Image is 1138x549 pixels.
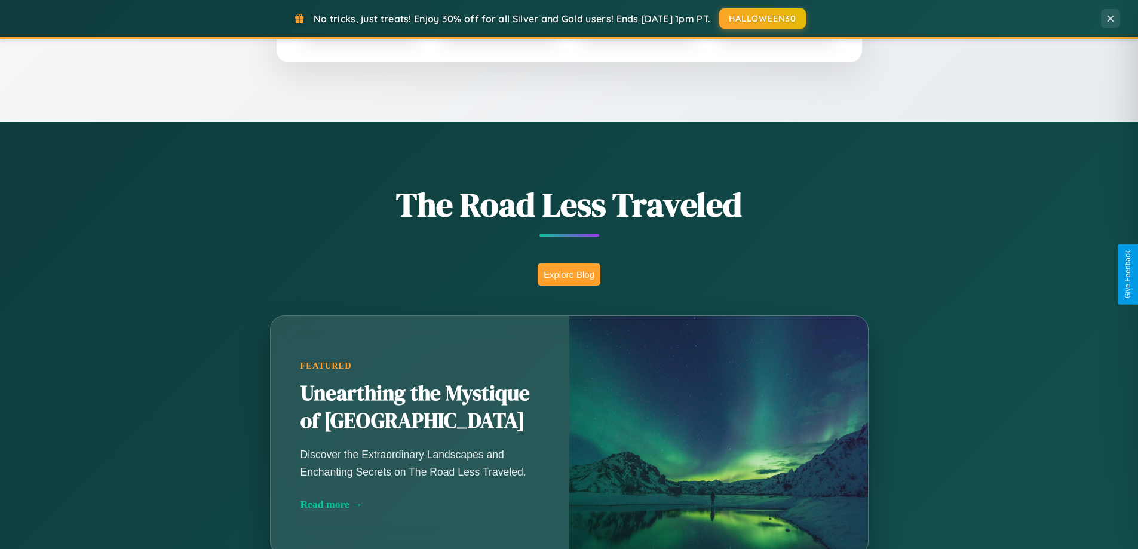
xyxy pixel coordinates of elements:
div: Featured [300,361,539,371]
h2: Unearthing the Mystique of [GEOGRAPHIC_DATA] [300,380,539,435]
span: No tricks, just treats! Enjoy 30% off for all Silver and Gold users! Ends [DATE] 1pm PT. [314,13,710,24]
div: Read more → [300,498,539,511]
button: HALLOWEEN30 [719,8,806,29]
p: Discover the Extraordinary Landscapes and Enchanting Secrets on The Road Less Traveled. [300,446,539,480]
div: Give Feedback [1124,250,1132,299]
h1: The Road Less Traveled [211,182,928,228]
button: Explore Blog [538,263,600,286]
